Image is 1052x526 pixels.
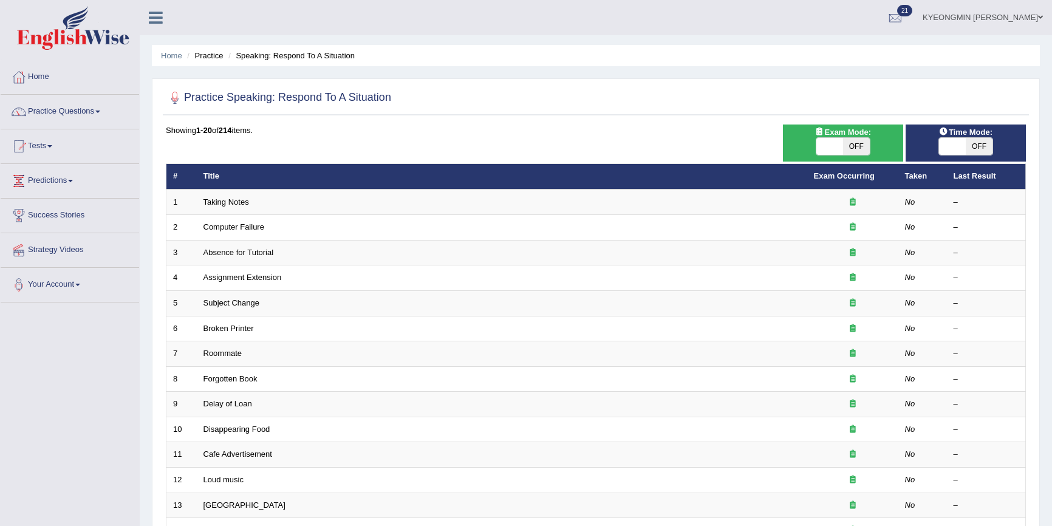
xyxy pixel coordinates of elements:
a: Absence for Tutorial [203,248,274,257]
div: Exam occurring question [814,424,892,435]
li: Speaking: Respond To A Situation [225,50,355,61]
td: 7 [166,341,197,367]
div: – [954,424,1019,435]
a: Tests [1,129,139,160]
div: Exam occurring question [814,222,892,233]
a: [GEOGRAPHIC_DATA] [203,500,285,510]
td: 2 [166,215,197,241]
a: Taking Notes [203,197,249,207]
td: 4 [166,265,197,291]
div: – [954,323,1019,335]
a: Exam Occurring [814,171,875,180]
th: # [166,164,197,190]
b: 1-20 [196,126,212,135]
span: OFF [966,138,992,155]
a: Practice Questions [1,95,139,125]
span: 21 [897,5,912,16]
div: – [954,247,1019,259]
a: Roommate [203,349,242,358]
td: 12 [166,467,197,493]
div: – [954,474,1019,486]
a: Delay of Loan [203,399,252,408]
em: No [905,273,915,282]
div: Exam occurring question [814,374,892,385]
td: 13 [166,493,197,518]
a: Strategy Videos [1,233,139,264]
span: Exam Mode: [810,126,875,138]
a: Computer Failure [203,222,264,231]
div: – [954,374,1019,385]
td: 8 [166,366,197,392]
em: No [905,500,915,510]
div: Exam occurring question [814,298,892,309]
a: Home [1,60,139,91]
th: Title [197,164,807,190]
td: 1 [166,190,197,215]
em: No [905,349,915,358]
em: No [905,449,915,459]
div: Exam occurring question [814,348,892,360]
em: No [905,197,915,207]
a: Loud music [203,475,244,484]
div: – [954,500,1019,511]
td: 5 [166,291,197,316]
div: – [954,222,1019,233]
a: Predictions [1,164,139,194]
div: – [954,348,1019,360]
a: Your Account [1,268,139,298]
span: OFF [843,138,870,155]
td: 3 [166,240,197,265]
li: Practice [184,50,223,61]
a: Assignment Extension [203,273,282,282]
div: Showing of items. [166,125,1026,136]
a: Home [161,51,182,60]
em: No [905,399,915,408]
em: No [905,248,915,257]
div: Exam occurring question [814,449,892,460]
span: Time Mode: [934,126,997,138]
em: No [905,475,915,484]
div: – [954,398,1019,410]
em: No [905,324,915,333]
h2: Practice Speaking: Respond To A Situation [166,89,391,107]
div: – [954,197,1019,208]
td: 10 [166,417,197,442]
td: 9 [166,392,197,417]
div: Exam occurring question [814,323,892,335]
a: Subject Change [203,298,260,307]
a: Success Stories [1,199,139,229]
em: No [905,374,915,383]
em: No [905,222,915,231]
th: Last Result [947,164,1026,190]
div: Exam occurring question [814,247,892,259]
a: Cafe Advertisement [203,449,272,459]
div: Exam occurring question [814,398,892,410]
div: – [954,298,1019,309]
div: – [954,272,1019,284]
div: Exam occurring question [814,500,892,511]
th: Taken [898,164,947,190]
td: 6 [166,316,197,341]
td: 11 [166,442,197,468]
em: No [905,425,915,434]
em: No [905,298,915,307]
div: Exam occurring question [814,272,892,284]
a: Disappearing Food [203,425,270,434]
a: Broken Printer [203,324,254,333]
div: Exam occurring question [814,474,892,486]
a: Forgotten Book [203,374,258,383]
b: 214 [219,126,232,135]
div: Show exams occurring in exams [783,125,903,162]
div: Exam occurring question [814,197,892,208]
div: – [954,449,1019,460]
